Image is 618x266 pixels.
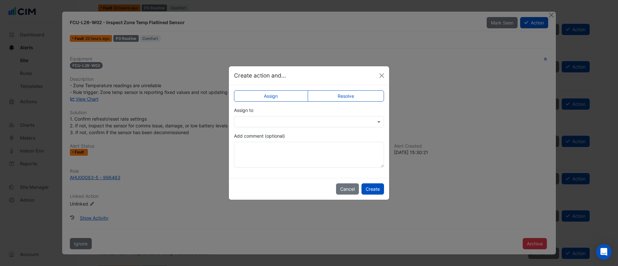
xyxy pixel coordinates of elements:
[377,71,387,80] button: Close
[361,183,384,195] button: Create
[308,90,384,102] label: Resolve
[234,133,285,139] label: Add comment (optional)
[596,244,612,260] div: Open Intercom Messenger
[234,71,286,80] h5: Create action and...
[234,107,253,114] label: Assign to
[234,90,308,102] label: Assign
[336,183,359,195] button: Cancel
